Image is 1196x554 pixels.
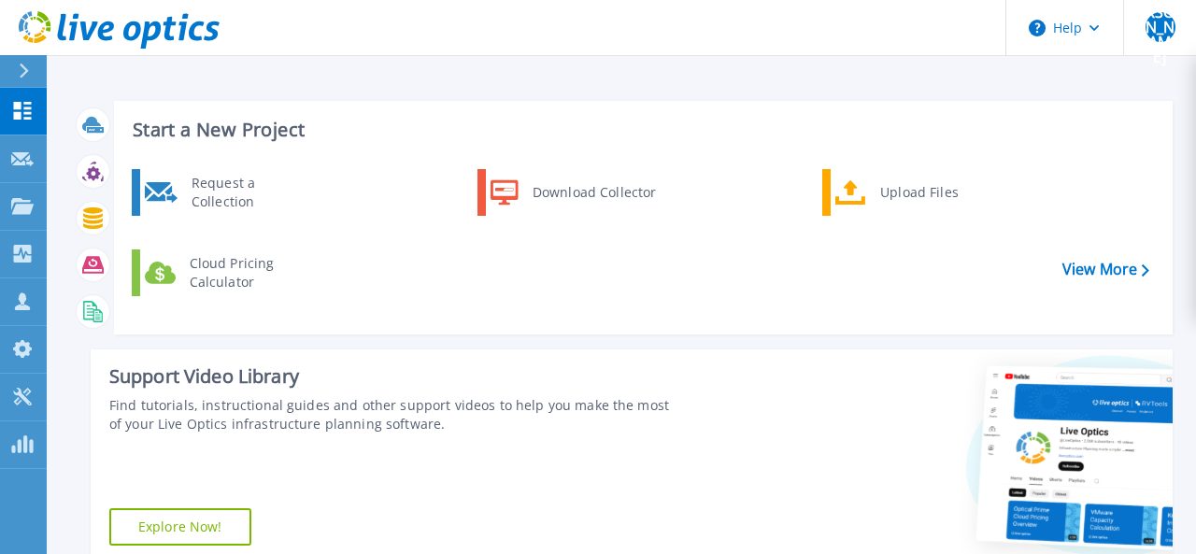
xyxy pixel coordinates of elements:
[132,249,323,296] a: Cloud Pricing Calculator
[109,396,672,433] div: Find tutorials, instructional guides and other support videos to help you make the most of your L...
[180,254,319,291] div: Cloud Pricing Calculator
[1062,261,1149,278] a: View More
[822,169,1014,216] a: Upload Files
[523,174,664,211] div: Download Collector
[132,169,323,216] a: Request a Collection
[109,364,672,389] div: Support Video Library
[871,174,1009,211] div: Upload Files
[109,508,251,546] a: Explore Now!
[133,120,1148,140] h3: Start a New Project
[477,169,669,216] a: Download Collector
[182,174,319,211] div: Request a Collection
